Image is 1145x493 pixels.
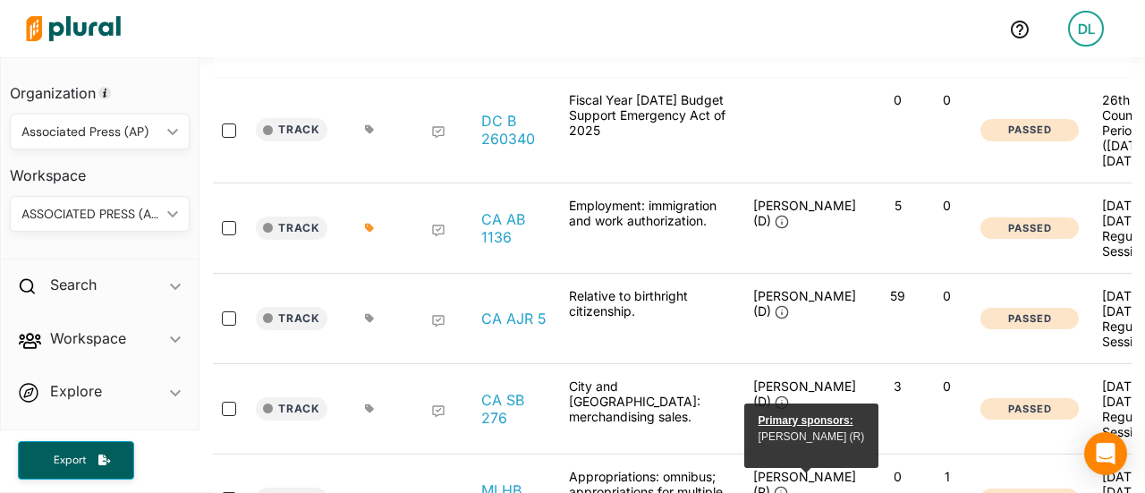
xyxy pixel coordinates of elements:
[10,149,190,189] h3: Workspace
[256,307,327,330] button: Track
[980,308,1079,330] button: Passed
[481,310,547,327] a: CA AJR 5
[50,328,126,348] h2: Workspace
[365,404,375,414] div: Add tags
[256,217,327,240] button: Track
[880,198,915,213] p: 5
[980,398,1079,421] button: Passed
[929,378,964,394] p: 0
[256,397,327,421] button: Track
[50,275,97,294] h2: Search
[18,441,134,480] button: Export
[222,221,236,235] input: select-row-state-ca-20252026-ab1136
[929,92,964,107] p: 0
[1084,432,1127,475] div: Open Intercom Messenger
[980,217,1079,240] button: Passed
[560,92,739,168] div: Fiscal Year [DATE] Budget Support Emergency Act of 2025
[97,85,113,101] div: Tooltip anchor
[560,198,739,259] div: Employment: immigration and work authorization.
[980,119,1079,141] button: Passed
[222,311,236,326] input: select-row-state-ca-20252026-ajr5
[481,210,549,246] a: CA AB 1136
[481,112,549,148] a: DC B 260340
[21,123,160,141] div: Associated Press (AP)
[222,123,236,138] input: select-row-state-dc-26-b260340
[929,198,964,213] p: 0
[753,378,856,409] span: [PERSON_NAME] (D)
[560,378,739,439] div: City and [GEOGRAPHIC_DATA]: merchandising sales.
[50,381,102,401] h2: Explore
[1068,11,1104,47] div: DL
[365,124,375,135] div: Add tags
[880,469,915,484] p: 0
[256,118,327,141] button: Track
[753,198,856,228] span: [PERSON_NAME] (D)
[365,223,375,234] div: Add tags
[21,205,160,224] div: ASSOCIATED PRESS (AP)
[431,404,445,419] div: Add Position Statement
[10,67,190,106] h3: Organization
[431,125,445,140] div: Add Position Statement
[759,414,853,427] span: Primary sponsors:
[431,224,445,238] div: Add Position Statement
[759,430,865,443] a: [PERSON_NAME] (R)
[880,92,915,107] p: 0
[431,314,445,328] div: Add Position Statement
[753,288,856,319] span: [PERSON_NAME] (D)
[1054,4,1118,54] a: DL
[880,288,915,303] p: 59
[481,391,549,427] a: CA SB 276
[880,378,915,394] p: 3
[365,313,375,324] div: Add tags
[560,288,739,349] div: Relative to birthright citizenship.
[222,402,236,416] input: select-row-state-ca-20252026-sb276
[41,453,98,468] span: Export
[929,288,964,303] p: 0
[929,469,964,484] p: 1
